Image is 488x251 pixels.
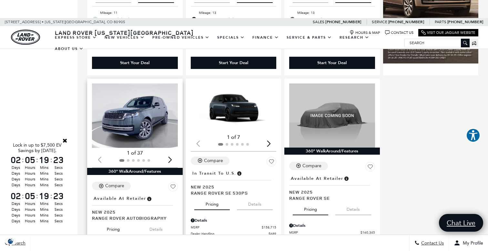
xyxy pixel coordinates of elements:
[191,134,277,141] div: 1 of 7
[10,155,22,164] span: 02
[22,155,24,165] span: :
[24,182,36,188] span: Hours
[5,18,44,26] span: [STREET_ADDRESS] •
[10,170,22,176] span: Days
[38,182,50,188] span: Mins
[24,207,36,212] span: Hours
[52,165,65,170] span: Secs
[114,18,125,26] span: 80905
[92,57,178,69] div: Start Your Deal
[92,194,178,221] a: Available at RetailerNew 2025Range Rover Autobiography
[24,218,36,224] span: Hours
[289,174,375,201] a: Available at RetailerNew 2025Range Rover SE
[191,157,229,165] button: Compare Vehicle
[38,165,50,170] span: Mins
[10,165,22,170] span: Days
[293,201,328,215] button: pricing tab
[219,60,248,66] div: Start Your Deal
[24,155,36,164] span: 05
[38,212,50,218] span: Mins
[213,32,249,43] a: Specials
[191,231,277,236] a: Dealer Handling $689
[191,225,262,230] span: MSRP
[13,142,62,153] span: Lock in up to $7,500 EV Savings by [DATE].
[289,195,370,201] span: Range Rover SE
[52,212,65,218] span: Secs
[302,163,321,169] div: Compare
[289,230,361,235] span: MSRP
[460,240,483,246] span: My Profile
[24,191,36,200] span: 05
[92,182,131,190] button: Compare Vehicle
[22,191,24,201] span: :
[466,128,480,144] aside: Accessibility Help Desk
[435,20,446,24] span: Parts
[52,182,65,188] span: Secs
[51,43,87,54] a: About Us
[120,60,149,66] div: Start Your Deal
[92,209,173,215] span: New 2025
[289,189,370,195] span: New 2025
[52,218,65,224] span: Secs
[335,201,371,215] button: details tab
[24,201,36,207] span: Hours
[204,158,223,164] div: Compare
[50,191,52,201] span: :
[10,182,22,188] span: Days
[101,32,148,43] a: New Vehicles
[372,20,387,24] span: Service
[50,155,52,165] span: :
[52,176,65,182] span: Secs
[36,191,38,201] span: :
[55,29,194,36] span: Land Rover [US_STATE][GEOGRAPHIC_DATA]
[92,83,178,148] div: 1 / 2
[94,195,146,202] span: Available at Retailer
[350,30,380,35] a: Hours & Map
[236,170,242,177] span: Vehicle has shipped from factory of origin. Estimated time of delivery to Retailer is on average ...
[343,175,349,182] span: Vehicle is in stock and ready for immediate delivery. Due to demand, availability is subject to c...
[191,83,277,132] img: 2025 LAND ROVER Range Rover SE 530PS 1
[52,191,65,200] span: 23
[421,30,475,35] a: Visit Our Jaguar Website
[191,83,277,132] div: 1 / 2
[194,196,230,210] button: pricing tab
[52,170,65,176] span: Secs
[289,83,375,148] img: 2025 LAND ROVER Range Rover SE
[3,238,18,245] img: Opt-Out Icon
[191,231,269,236] span: Dealer Handling
[24,165,36,170] span: Hours
[92,215,173,221] span: Range Rover Autobiography
[92,83,178,148] img: 2025 LAND ROVER Range Rover Autobiography 1
[96,221,131,235] button: pricing tab
[45,18,106,26] span: [US_STATE][GEOGRAPHIC_DATA],
[36,155,38,165] span: :
[92,150,178,157] div: 1 of 37
[289,223,375,228] div: Pricing Details - Range Rover SE
[264,137,273,151] div: Next slide
[284,148,380,155] div: 360° WalkAround/Features
[51,32,404,54] nav: Main Navigation
[107,18,113,26] span: CO
[5,20,125,24] a: [STREET_ADDRESS] • [US_STATE][GEOGRAPHIC_DATA], CO 80905
[237,196,273,210] button: details tab
[38,155,50,164] span: 19
[166,153,175,167] div: Next slide
[146,195,152,202] span: Vehicle is in stock and ready for immediate delivery. Due to demand, availability is subject to c...
[87,168,183,175] div: 360° WalkAround/Features
[388,19,424,24] a: [PHONE_NUMBER]
[420,240,444,246] span: Contact Us
[38,207,50,212] span: Mins
[192,170,236,177] span: In Transit to U.S.
[289,230,375,235] a: MSRP $160,345
[267,157,276,169] button: Save Vehicle
[52,201,65,207] span: Secs
[10,207,22,212] span: Days
[24,176,36,182] span: Hours
[10,218,22,224] span: Days
[447,19,483,24] a: [PHONE_NUMBER]
[405,39,469,47] input: Search
[10,176,22,182] span: Days
[365,162,375,174] button: Save Vehicle
[51,32,101,43] a: EXPRESS STORE
[38,176,50,182] span: Mins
